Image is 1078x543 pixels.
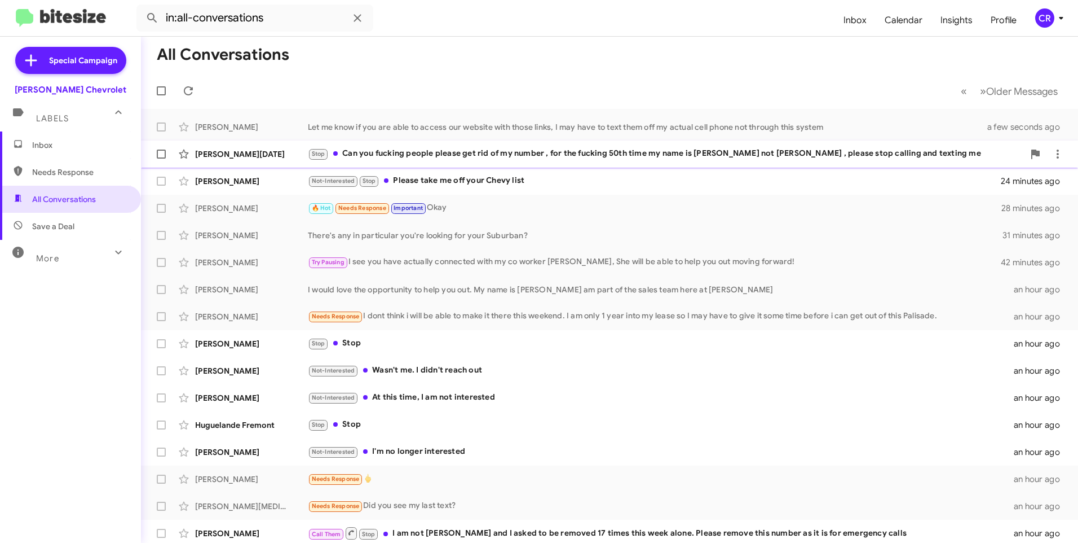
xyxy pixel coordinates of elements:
span: Labels [36,113,69,124]
button: Next [973,80,1064,103]
div: Wasn't me. I didn't reach out [308,364,1014,377]
a: Special Campaign [15,47,126,74]
span: Not-Interested [312,394,355,401]
h1: All Conversations [157,46,289,64]
span: Inbox [32,139,128,151]
div: an hour ago [1014,392,1069,404]
div: [PERSON_NAME] [195,474,308,485]
a: Insights [931,4,982,37]
div: an hour ago [1014,419,1069,431]
div: [PERSON_NAME] Chevrolet [15,84,126,95]
div: 28 minutes ago [1001,203,1069,214]
div: Please take me off your Chevy list [308,174,1001,187]
span: Not-Interested [312,177,355,185]
div: [PERSON_NAME] [195,528,308,539]
span: Needs Response [312,475,360,483]
div: [PERSON_NAME] [195,121,308,133]
div: I see you have actually connected with my co worker [PERSON_NAME], She will be able to help you o... [308,256,1001,269]
div: I dont think i will be able to make it there this weekend. I am only 1 year into my lease so I ma... [308,310,1014,323]
div: 24 minutes ago [1001,176,1069,187]
span: Stop [312,421,325,428]
div: an hour ago [1014,446,1069,458]
div: [PERSON_NAME] [195,257,308,268]
div: Okay [308,202,1001,214]
button: CR [1026,8,1066,28]
span: Stop [312,340,325,347]
div: I'm no longer interested [308,445,1014,458]
span: » [980,84,986,98]
div: Stop [308,418,1014,431]
div: [PERSON_NAME] [195,284,308,295]
span: Stop [363,177,376,185]
div: [PERSON_NAME] [195,392,308,404]
a: Calendar [876,4,931,37]
div: I am not [PERSON_NAME] and I asked to be removed 17 times this week alone. Please remove this num... [308,526,1014,540]
div: There's any in particular you're looking for your Suburban? [308,230,1002,241]
div: a few seconds ago [1001,121,1069,133]
div: [PERSON_NAME] [195,176,308,187]
span: Stop [362,531,375,538]
div: [PERSON_NAME] [195,365,308,376]
div: Can you fucking people please get rid of my number , for the fucking 50th time my name is [PERSON... [308,147,1024,160]
span: Stop [312,150,325,157]
div: At this time, I am not interested [308,391,1014,404]
div: [PERSON_NAME][DATE] [195,148,308,160]
a: Profile [982,4,1026,37]
div: Huguelande Fremont [195,419,308,431]
div: Let me know if you are able to access our website with those links, I may have to text them off m... [308,121,1001,133]
div: an hour ago [1014,528,1069,539]
div: an hour ago [1014,501,1069,512]
div: [PERSON_NAME] [195,311,308,322]
span: Call Them [312,531,341,538]
div: [PERSON_NAME] [195,203,308,214]
span: Try Pausing [312,259,344,266]
span: Not-Interested [312,448,355,456]
div: [PERSON_NAME] [195,446,308,458]
span: All Conversations [32,194,96,205]
span: 🔥 Hot [312,204,331,212]
span: Older Messages [986,85,1058,98]
span: Needs Response [312,313,360,320]
button: Previous [954,80,974,103]
span: Needs Response [338,204,386,212]
div: [PERSON_NAME] [195,338,308,349]
div: 42 minutes ago [1001,257,1069,268]
span: Save a Deal [32,221,74,232]
span: Special Campaign [49,55,117,66]
div: Did you see my last text? [308,500,1014,513]
div: 31 minutes ago [1002,230,1069,241]
div: an hour ago [1014,338,1069,349]
a: Inbox [834,4,876,37]
div: CR [1035,8,1054,28]
span: « [961,84,967,98]
span: Not-Interested [312,367,355,374]
span: Needs Response [312,502,360,510]
div: an hour ago [1014,284,1069,295]
div: 🖕 [308,472,1014,485]
span: More [36,253,59,264]
div: an hour ago [1014,365,1069,376]
div: [PERSON_NAME] [195,230,308,241]
nav: Page navigation example [955,80,1064,103]
div: an hour ago [1014,311,1069,322]
span: Important [394,204,423,212]
input: Search [136,5,373,32]
div: I would love the opportunity to help you out. My name is [PERSON_NAME] am part of the sales team ... [308,284,1014,295]
div: Stop [308,337,1014,350]
span: Needs Response [32,167,128,178]
div: [PERSON_NAME][MEDICAL_DATA] [195,501,308,512]
div: an hour ago [1014,474,1069,485]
